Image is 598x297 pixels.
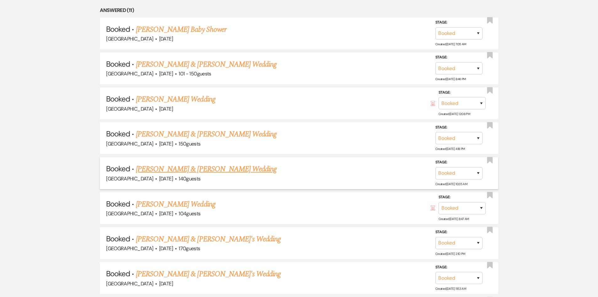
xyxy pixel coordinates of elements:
label: Stage: [435,54,482,61]
span: [GEOGRAPHIC_DATA] [106,245,153,252]
li: Answered (11) [100,6,498,14]
span: [DATE] [159,70,173,77]
span: [DATE] [159,175,173,182]
a: [PERSON_NAME] & [PERSON_NAME]'s Wedding [136,268,281,280]
span: 140 guests [179,175,200,182]
label: Stage: [435,124,482,131]
span: Created: [DATE] 8:47 AM [439,217,469,221]
span: [DATE] [159,36,173,42]
span: [GEOGRAPHIC_DATA] [106,36,153,42]
span: [DATE] [159,245,173,252]
span: Booked [106,59,130,69]
span: [DATE] [159,280,173,287]
span: [DATE] [159,140,173,147]
span: [DATE] [159,210,173,217]
label: Stage: [435,159,482,166]
span: Booked [106,129,130,139]
span: 101 - 150 guests [179,70,211,77]
a: [PERSON_NAME] & [PERSON_NAME]'s Wedding [136,234,281,245]
span: [GEOGRAPHIC_DATA] [106,175,153,182]
a: [PERSON_NAME] & [PERSON_NAME] Wedding [136,129,277,140]
span: 150 guests [179,140,200,147]
span: Created: [DATE] 7:05 AM [435,42,466,46]
span: Booked [106,164,130,173]
span: Created: [DATE] 4:18 PM [435,147,465,151]
a: [PERSON_NAME] Wedding [136,199,215,210]
a: [PERSON_NAME] & [PERSON_NAME] Wedding [136,59,277,70]
span: [DATE] [159,106,173,112]
span: Created: [DATE] 11:53 AM [435,287,466,291]
span: Booked [106,269,130,278]
label: Stage: [439,194,486,201]
span: [GEOGRAPHIC_DATA] [106,280,153,287]
span: Booked [106,94,130,104]
label: Stage: [435,229,482,236]
span: [GEOGRAPHIC_DATA] [106,70,153,77]
label: Stage: [439,89,486,96]
span: Created: [DATE] 8:46 PM [435,77,466,81]
label: Stage: [435,264,482,271]
a: [PERSON_NAME] & [PERSON_NAME] Wedding [136,163,277,175]
span: Created: [DATE] 10:35 AM [435,182,467,186]
span: Booked [106,199,130,209]
span: Created: [DATE] 12:08 PM [439,112,470,116]
label: Stage: [435,19,482,26]
span: [GEOGRAPHIC_DATA] [106,106,153,112]
span: 170 guests [179,245,200,252]
span: Booked [106,234,130,244]
span: Booked [106,24,130,34]
span: [GEOGRAPHIC_DATA] [106,210,153,217]
span: [GEOGRAPHIC_DATA] [106,140,153,147]
a: [PERSON_NAME] Baby Shower [136,24,226,35]
span: 104 guests [179,210,200,217]
a: [PERSON_NAME] Wedding [136,94,215,105]
span: Created: [DATE] 2:10 PM [435,252,465,256]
